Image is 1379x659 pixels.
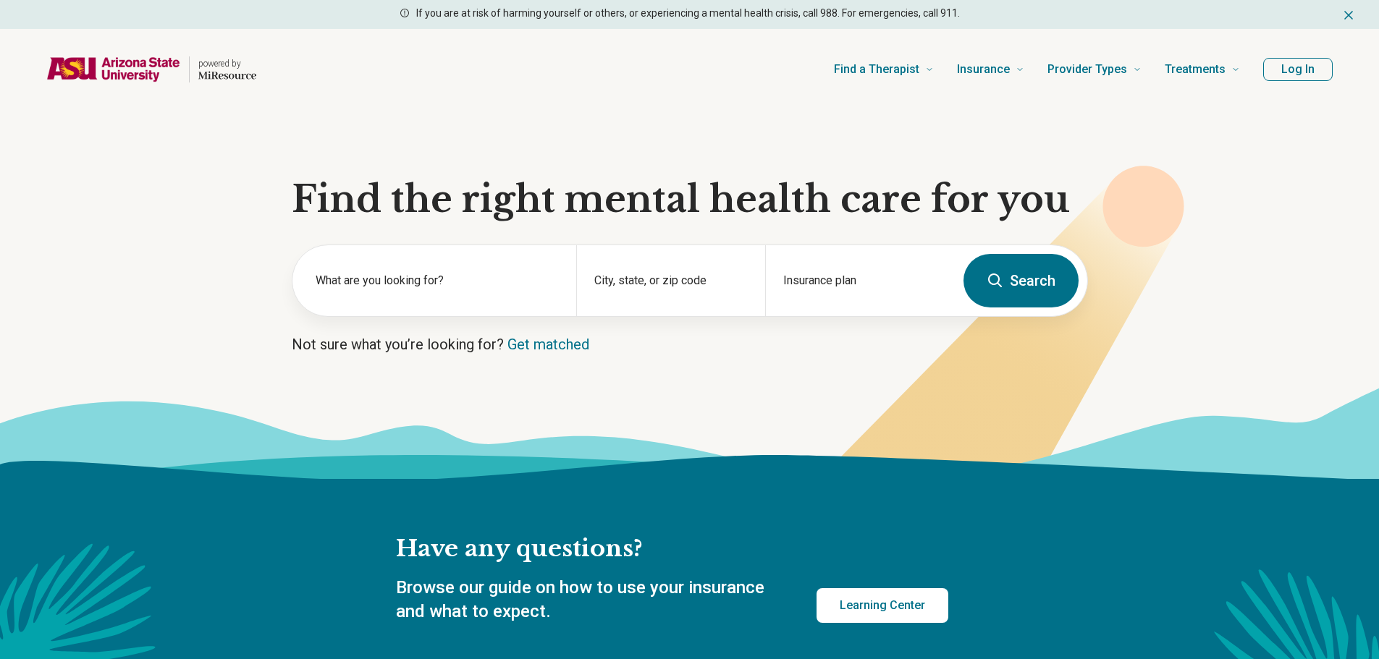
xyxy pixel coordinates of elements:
p: Browse our guide on how to use your insurance and what to expect. [396,576,782,624]
button: Search [963,254,1079,307]
button: Dismiss [1341,6,1356,23]
a: Insurance [957,41,1024,98]
p: Not sure what you’re looking for? [292,334,1088,354]
span: Provider Types [1047,59,1127,80]
span: Find a Therapist [834,59,919,80]
span: Insurance [957,59,1010,80]
button: Log In [1263,58,1333,81]
h1: Find the right mental health care for you [292,178,1088,221]
a: Treatments [1165,41,1240,98]
a: Provider Types [1047,41,1142,98]
a: Home page [46,46,256,93]
h2: Have any questions? [396,534,948,564]
p: If you are at risk of harming yourself or others, or experiencing a mental health crisis, call 98... [416,6,960,21]
label: What are you looking for? [316,272,559,289]
span: Treatments [1165,59,1226,80]
p: powered by [198,58,256,69]
a: Get matched [507,336,589,353]
a: Find a Therapist [834,41,934,98]
a: Learning Center [817,588,948,623]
